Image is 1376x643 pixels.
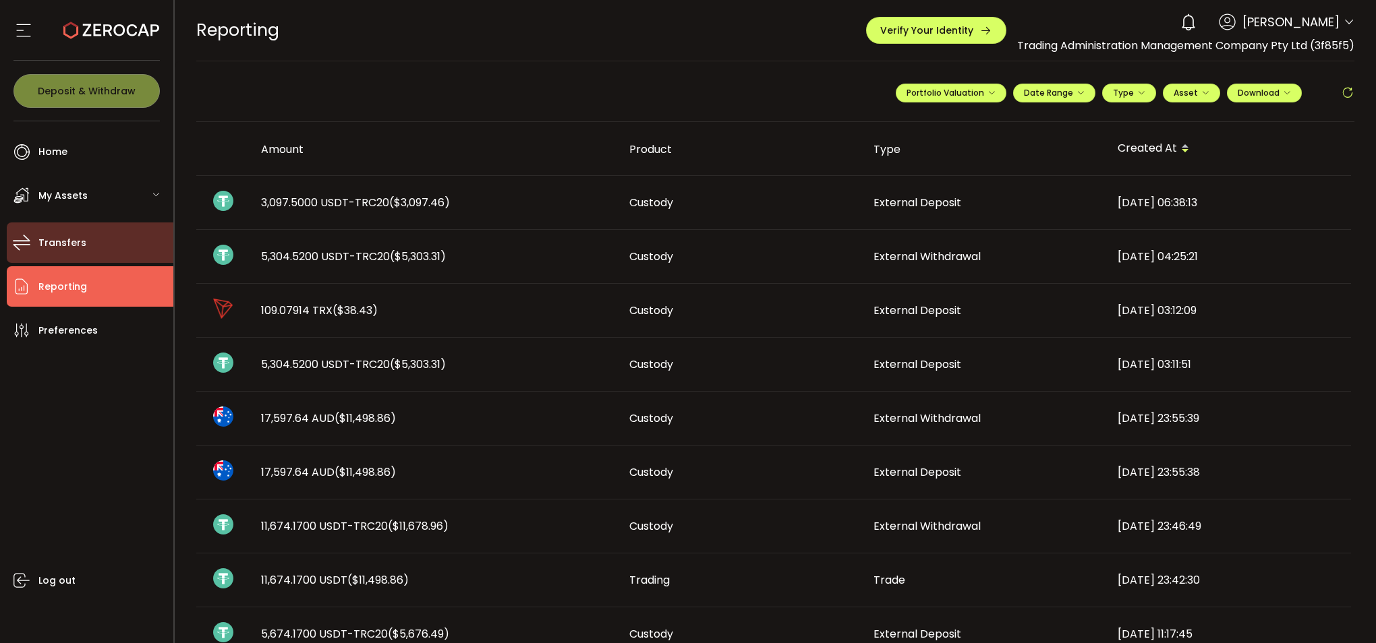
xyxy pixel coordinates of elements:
[873,464,961,480] span: External Deposit
[1238,87,1291,98] span: Download
[896,84,1006,102] button: Portfolio Valuation
[335,410,396,426] span: ($11,498.86)
[873,303,961,318] span: External Deposit
[1107,195,1351,210] div: [DATE] 06:38:13
[388,518,449,534] span: ($11,678.96)
[1107,410,1351,426] div: [DATE] 23:55:39
[880,26,973,35] span: Verify Your Identity
[1107,137,1351,160] div: Created At
[629,303,673,318] span: Custody
[38,571,76,590] span: Log out
[1107,357,1351,372] div: [DATE] 03:11:51
[335,464,396,480] span: ($11,498.86)
[1107,626,1351,642] div: [DATE] 11:17:45
[261,303,378,318] span: 109.07914 TRX
[213,622,233,642] img: usdt_portfolio.svg
[1309,578,1376,643] iframe: Chat Widget
[388,626,449,642] span: ($5,676.49)
[213,406,233,427] img: aud_portfolio.svg
[1174,87,1198,98] span: Asset
[873,518,981,534] span: External Withdrawal
[1107,572,1351,588] div: [DATE] 23:42:30
[873,572,905,588] span: Trade
[1013,84,1095,102] button: Date Range
[261,626,449,642] span: 5,674.1700 USDT-TRC20
[629,357,673,372] span: Custody
[1107,249,1351,264] div: [DATE] 04:25:21
[629,572,670,588] span: Trading
[261,572,409,588] span: 11,674.1700 USDT
[873,357,961,372] span: External Deposit
[261,195,450,210] span: 3,097.5000 USDT-TRC20
[213,191,233,211] img: usdt_portfolio.svg
[38,321,98,340] span: Preferences
[333,303,378,318] span: ($38.43)
[213,514,233,534] img: usdt_portfolio.svg
[1163,84,1220,102] button: Asset
[390,249,446,264] span: ($5,303.31)
[629,195,673,210] span: Custody
[213,568,233,588] img: usdt_portfolio.svg
[1017,38,1354,53] span: Trading Administration Management Company Pty Ltd (3f85f5)
[38,186,88,206] span: My Assets
[389,195,450,210] span: ($3,097.46)
[1024,87,1085,98] span: Date Range
[213,299,233,319] img: trx_portfolio.png
[629,249,673,264] span: Custody
[213,245,233,265] img: usdt_portfolio.svg
[261,518,449,534] span: 11,674.1700 USDT-TRC20
[390,357,446,372] span: ($5,303.31)
[213,353,233,373] img: usdt_portfolio.svg
[629,626,673,642] span: Custody
[261,410,396,426] span: 17,597.64 AUD
[619,142,863,157] div: Product
[38,233,86,253] span: Transfers
[907,87,996,98] span: Portfolio Valuation
[38,86,136,96] span: Deposit & Withdraw
[873,626,961,642] span: External Deposit
[873,195,961,210] span: External Deposit
[1227,84,1302,102] button: Download
[863,142,1107,157] div: Type
[261,464,396,480] span: 17,597.64 AUD
[213,460,233,481] img: aud_portfolio.svg
[196,18,279,42] span: Reporting
[38,277,87,297] span: Reporting
[1113,87,1145,98] span: Type
[866,17,1006,44] button: Verify Your Identity
[1107,464,1351,480] div: [DATE] 23:55:38
[261,249,446,264] span: 5,304.5200 USDT-TRC20
[873,249,981,264] span: External Withdrawal
[873,410,981,426] span: External Withdrawal
[261,357,446,372] span: 5,304.5200 USDT-TRC20
[13,74,160,108] button: Deposit & Withdraw
[347,572,409,588] span: ($11,498.86)
[629,464,673,480] span: Custody
[629,410,673,426] span: Custody
[1242,13,1340,31] span: [PERSON_NAME]
[1107,303,1351,318] div: [DATE] 03:12:09
[38,142,67,162] span: Home
[629,518,673,534] span: Custody
[1107,518,1351,534] div: [DATE] 23:46:49
[250,142,619,157] div: Amount
[1102,84,1156,102] button: Type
